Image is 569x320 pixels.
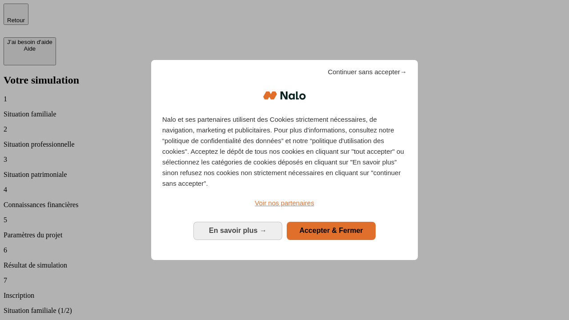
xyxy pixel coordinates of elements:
a: Voir nos partenaires [162,198,407,208]
span: Voir nos partenaires [255,199,314,207]
button: Accepter & Fermer: Accepter notre traitement des données et fermer [287,222,376,240]
span: En savoir plus → [209,227,267,234]
button: En savoir plus: Configurer vos consentements [193,222,282,240]
div: Bienvenue chez Nalo Gestion du consentement [151,60,418,260]
span: Accepter & Fermer [299,227,363,234]
img: Logo [263,82,306,109]
span: Continuer sans accepter→ [328,67,407,77]
p: Nalo et ses partenaires utilisent des Cookies strictement nécessaires, de navigation, marketing e... [162,114,407,189]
